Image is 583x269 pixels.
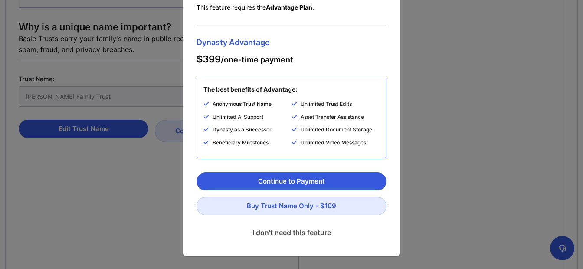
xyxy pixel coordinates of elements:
[203,125,291,138] li: Dynasty as a Successor
[197,39,386,47] span: Dynasty Advantage
[197,3,314,11] span: This feature requires the .
[203,100,291,113] li: Anonymous Trust Name
[197,53,221,65] span: $399
[291,125,380,138] li: Unlimited Document Storage
[197,197,386,215] button: Buy Trust Name Only - $109
[197,53,293,65] span: /one-time payment
[291,138,380,152] li: Unlimited Video Messages
[291,113,380,126] li: Asset Transfer Assistance
[203,113,291,126] li: Unlimited AI Support
[203,138,291,152] li: Beneficiary Milestones
[203,85,297,94] p: The best benefits of Advantage:
[266,3,312,11] b: Advantage Plan
[197,172,386,190] button: Continue to Payment
[291,100,380,113] li: Unlimited Trust Edits
[197,222,386,243] a: I don't need this feature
